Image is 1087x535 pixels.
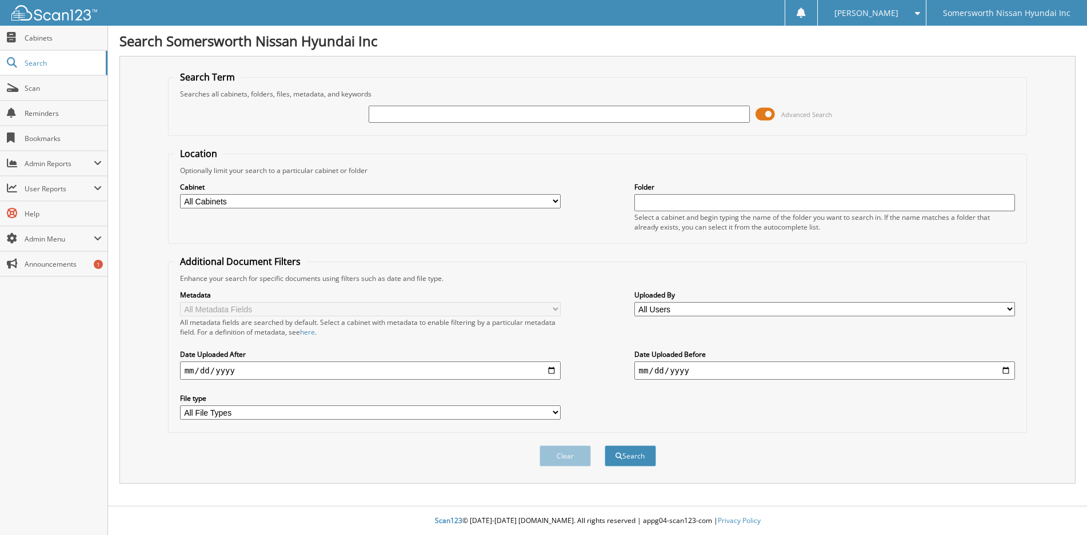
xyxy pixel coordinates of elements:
div: 1 [94,260,103,269]
legend: Search Term [174,71,241,83]
span: [PERSON_NAME] [834,10,898,17]
span: Somersworth Nissan Hyundai Inc [943,10,1070,17]
a: here [300,327,315,337]
span: Scan [25,83,102,93]
legend: Location [174,147,223,160]
span: Cabinets [25,33,102,43]
button: Search [605,445,656,466]
div: © [DATE]-[DATE] [DOMAIN_NAME]. All rights reserved | appg04-scan123-com | [108,507,1087,535]
span: Help [25,209,102,219]
legend: Additional Document Filters [174,255,306,268]
span: Bookmarks [25,134,102,143]
iframe: Chat Widget [1030,480,1087,535]
h1: Search Somersworth Nissan Hyundai Inc [119,31,1076,50]
a: Privacy Policy [718,516,761,525]
label: Date Uploaded After [180,349,561,359]
div: All metadata fields are searched by default. Select a cabinet with metadata to enable filtering b... [180,317,561,337]
label: Date Uploaded Before [634,349,1016,359]
label: Folder [634,182,1016,192]
span: Reminders [25,108,102,118]
button: Clear [539,445,591,466]
input: end [634,361,1016,380]
input: start [180,361,561,380]
div: Enhance your search for specific documents using filters such as date and file type. [174,273,1021,283]
span: Search [25,58,100,68]
img: scan123-logo-white.svg [11,5,97,21]
label: Cabinet [180,182,561,192]
div: Select a cabinet and begin typing the name of the folder you want to search in. If the name match... [634,212,1016,232]
span: User Reports [25,184,94,194]
label: Uploaded By [634,290,1016,300]
span: Scan123 [435,516,462,525]
span: Admin Menu [25,234,94,244]
span: Admin Reports [25,159,94,168]
label: Metadata [180,290,561,300]
span: Announcements [25,259,102,269]
label: File type [180,393,561,403]
div: Optionally limit your search to a particular cabinet or folder [174,166,1021,175]
span: Advanced Search [781,110,832,119]
div: Searches all cabinets, folders, files, metadata, and keywords [174,89,1021,99]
